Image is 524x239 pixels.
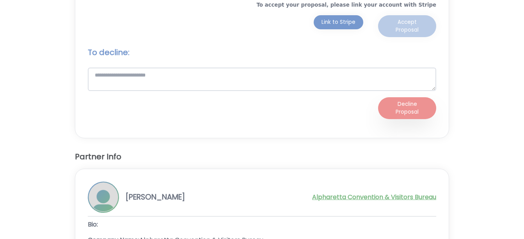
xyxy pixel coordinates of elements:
[75,151,449,162] h2: Partner Info
[386,100,428,116] div: Decline Proposal
[386,18,428,34] div: Accept Proposal
[125,192,185,203] p: [PERSON_NAME]
[88,1,436,9] p: To accept your proposal, please link your account with Stripe
[314,15,363,29] button: Link to Stripe
[88,220,436,229] div: Bio:
[312,193,436,202] a: Alpharetta Convention & Visitors Bureau
[88,46,436,58] h2: To decline:
[378,15,436,37] button: Accept Proposal
[322,18,355,26] div: Link to Stripe
[378,97,436,119] button: Decline Proposal
[89,182,118,212] img: Profile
